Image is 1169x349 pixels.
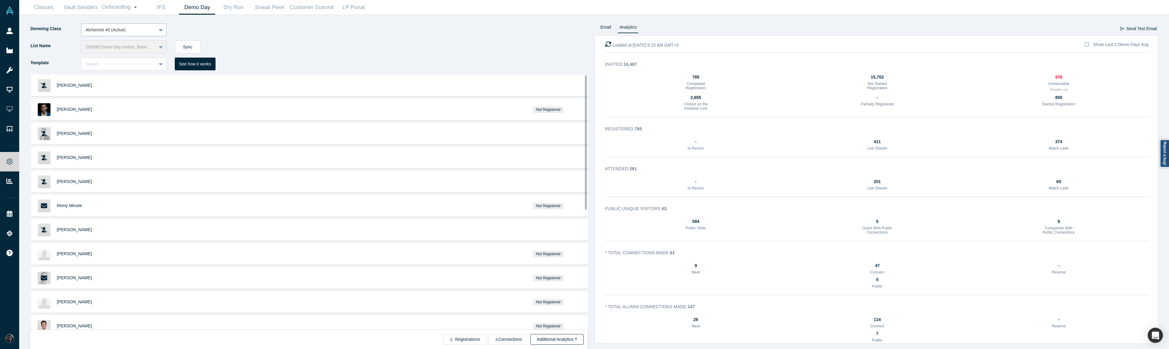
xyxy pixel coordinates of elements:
[57,131,92,136] a: [PERSON_NAME]
[679,146,713,150] h3: In-Person
[679,94,713,101] div: 2,655
[57,83,92,88] a: [PERSON_NAME]
[860,277,894,283] div: 5
[62,0,100,15] a: Vault Senders
[1050,87,1067,92] button: Showthe List
[635,126,642,131] strong: 785
[679,102,713,111] h3: Clicked on the Invitation Link
[38,103,51,116] img: Ganesh R's Profile Image
[533,323,564,330] span: Not Registered
[1042,324,1076,328] h3: Reserve
[623,62,637,67] strong: 16,487
[1042,146,1076,150] h3: Watch Later
[679,178,713,185] div: -
[860,218,894,225] div: 5
[533,251,564,257] span: Not Registered
[679,226,713,230] h3: Public Visits
[175,58,216,70] button: See how it works
[605,206,1141,212] h3: Public Unique Visitors :
[860,186,894,190] h3: Live Stream
[5,334,14,343] img: Rami Chousein's Account
[1160,139,1169,167] a: Report a bug!
[57,299,92,304] a: [PERSON_NAME]
[57,203,82,208] a: Remy Minute
[860,270,894,274] h3: Connect
[1042,102,1076,106] h3: Started Registration
[860,263,894,269] div: 47
[679,186,713,190] h3: In-Person
[1042,316,1076,323] div: -
[860,316,894,323] div: 114
[605,166,1141,172] h3: Attended :
[679,270,713,274] h3: Meet
[605,61,1141,68] h3: Invited :
[617,23,639,33] a: Analytics
[530,334,583,345] button: Additional Analytics
[533,203,564,209] span: Not Registered
[679,82,713,90] h3: Completed Registration
[679,74,713,80] div: 785
[533,275,564,281] span: Not Registered
[1042,270,1076,274] h3: Reserve
[687,304,695,309] strong: 147
[100,0,143,14] a: Onboarding
[1042,218,1076,225] div: 9
[605,304,1141,310] h3: * Total Alumni Connections Made :
[57,251,92,256] span: [PERSON_NAME]
[1042,226,1076,235] h3: Companies With Public Connections
[30,41,81,51] label: List Name
[605,41,679,48] div: Loaded at: [DATE] 8:15 AM GMT+3
[179,0,215,15] a: Demo Day
[670,250,675,255] strong: 61
[605,126,1141,132] h3: Registered :
[1042,186,1076,190] h3: Watch Later
[533,107,564,113] span: Not Registered
[57,227,92,232] a: [PERSON_NAME]
[599,23,613,33] a: Email
[38,320,51,333] img: Rafi Carmeli's Profile Image
[679,263,713,269] div: 9
[215,0,251,15] a: Dry Run
[1093,41,1150,48] div: Show Last 3 Demo Days Avg.
[489,334,528,345] button: Connections
[38,296,51,308] img: Scott Beechuk's Profile Image
[26,0,62,15] a: Classes
[1042,178,1076,185] div: 60
[251,0,288,15] a: Sneak Peek
[679,139,713,145] div: -
[38,248,51,260] img: Brad Hunstable's Profile Image
[57,275,92,280] a: [PERSON_NAME]
[5,6,14,15] img: Alchemist Vault Logo
[1120,23,1157,34] button: Send Test Email
[860,226,894,235] h3: Users With Public Connections
[30,23,81,34] label: Demoing Class
[175,41,201,53] button: Sync
[57,155,92,160] a: [PERSON_NAME]
[860,139,894,145] div: 411
[630,166,637,171] strong: 261
[860,324,894,328] h3: Connect
[57,179,92,184] a: [PERSON_NAME]
[860,338,894,342] h3: Public
[860,82,894,90] h3: Not Started Registration
[1042,94,1076,101] div: 850
[335,0,372,15] a: LP Portal
[57,323,92,328] a: [PERSON_NAME]
[443,334,486,345] button: Registrations
[679,324,713,328] h3: Meet
[860,178,894,185] div: 201
[1042,139,1076,145] div: 374
[57,107,92,112] a: [PERSON_NAME]
[860,146,894,150] h3: Live Stream
[288,0,335,15] a: Customer Summit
